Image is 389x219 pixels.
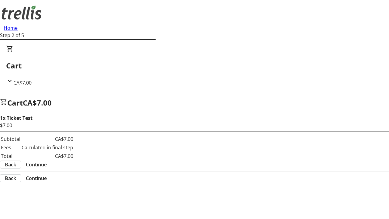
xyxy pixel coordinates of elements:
span: CA$7.00 [13,79,32,86]
td: Subtotal [1,135,21,143]
span: Continue [26,161,47,168]
button: Continue [21,161,52,168]
span: Cart [7,98,23,108]
span: CA$7.00 [23,98,52,108]
td: Calculated in final step [21,144,74,151]
h2: Cart [6,60,383,71]
td: CA$7.00 [21,152,74,160]
span: Continue [26,175,47,182]
td: Total [1,152,21,160]
span: Back [5,175,16,182]
td: Fees [1,144,21,151]
span: Back [5,161,16,168]
div: CartCA$7.00 [6,45,383,86]
button: Continue [21,175,52,182]
td: CA$7.00 [21,135,74,143]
